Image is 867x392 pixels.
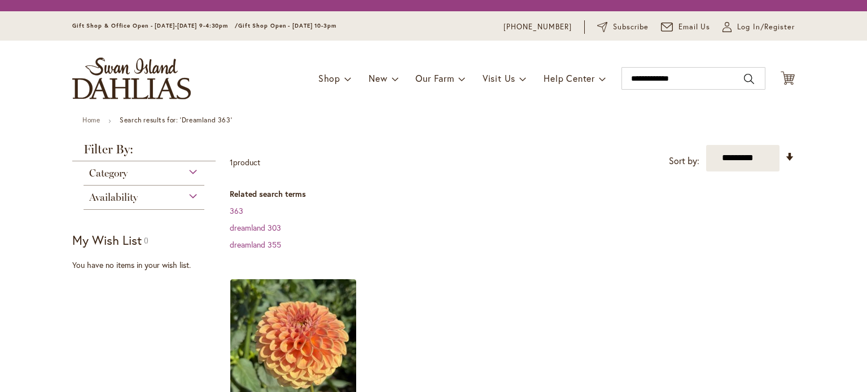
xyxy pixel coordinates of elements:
[230,205,243,216] a: 363
[230,153,260,171] p: product
[72,22,238,29] span: Gift Shop & Office Open - [DATE]-[DATE] 9-4:30pm /
[722,21,795,33] a: Log In/Register
[369,72,387,84] span: New
[238,22,336,29] span: Gift Shop Open - [DATE] 10-3pm
[89,167,128,179] span: Category
[72,259,223,271] div: You have no items in your wish list.
[737,21,795,33] span: Log In/Register
[230,188,795,200] dt: Related search terms
[669,151,699,171] label: Sort by:
[230,222,281,233] a: dreamland 303
[415,72,454,84] span: Our Farm
[72,232,142,248] strong: My Wish List
[483,72,515,84] span: Visit Us
[661,21,711,33] a: Email Us
[120,116,232,124] strong: Search results for: 'Dreamland 363'
[597,21,649,33] a: Subscribe
[230,157,233,168] span: 1
[678,21,711,33] span: Email Us
[544,72,595,84] span: Help Center
[230,239,281,250] a: dreamland 355
[72,143,216,161] strong: Filter By:
[82,116,100,124] a: Home
[744,70,754,88] button: Search
[503,21,572,33] a: [PHONE_NUMBER]
[72,58,191,99] a: store logo
[613,21,649,33] span: Subscribe
[89,191,138,204] span: Availability
[318,72,340,84] span: Shop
